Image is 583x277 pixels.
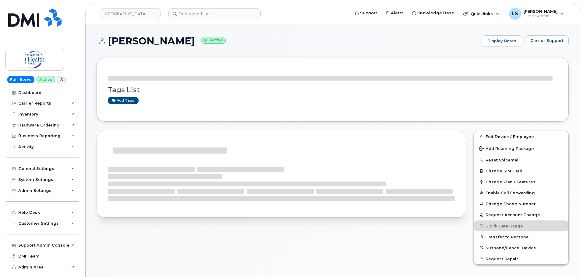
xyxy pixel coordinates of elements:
button: Carrier Support [525,35,569,46]
span: Enable Call Forwarding [486,191,535,195]
button: Change Phone Number [474,198,568,209]
button: Block Data Usage [474,220,568,231]
h1: [PERSON_NAME] [97,36,479,46]
button: Request Account Change [474,209,568,220]
button: Change SIM Card [474,165,568,176]
button: Request Repair [474,253,568,264]
a: Display Notes [482,35,522,47]
a: Edit Device / Employee [474,131,568,142]
span: Carrier Support [530,38,564,43]
span: Add Roaming Package [479,146,534,152]
small: Active [201,37,226,44]
button: Transfer to Personal [474,231,568,242]
button: Reset Voicemail [474,154,568,165]
button: Suspend/Cancel Device [474,242,568,253]
button: Add Roaming Package [474,142,568,154]
span: Change Plan / Features [486,180,535,184]
span: Suspend/Cancel Device [486,245,536,250]
h3: Tags List [108,86,557,94]
a: Add tags [108,97,139,104]
button: Change Plan / Features [474,176,568,187]
button: Enable Call Forwarding [474,187,568,198]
